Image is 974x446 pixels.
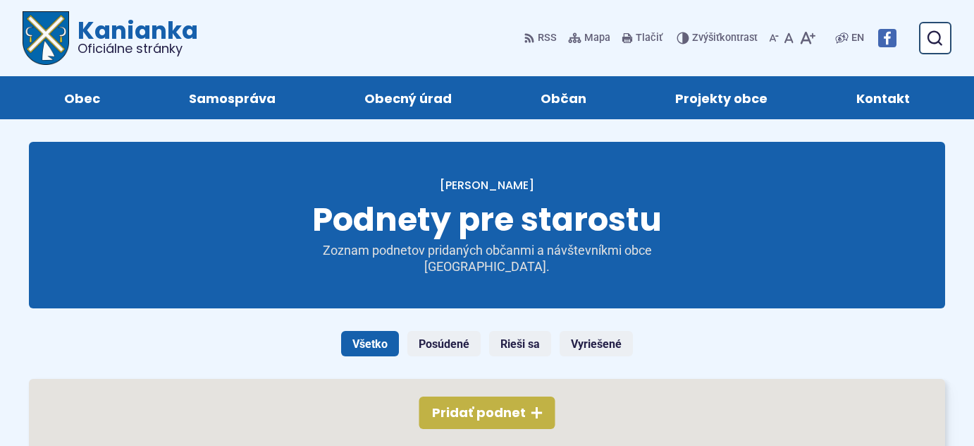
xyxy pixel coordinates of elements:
[510,76,617,119] a: Občan
[440,177,534,193] a: [PERSON_NAME]
[584,30,610,47] span: Mapa
[34,76,130,119] a: Obec
[645,76,798,119] a: Projekty obce
[341,331,399,356] a: Všetko
[766,23,782,53] button: Zmenšiť veľkosť písma
[78,42,198,55] span: Oficiálne stránky
[826,76,940,119] a: Kontakt
[782,23,796,53] button: Nastaviť pôvodnú veľkosť písma
[636,32,662,44] span: Tlačiť
[64,76,100,119] span: Obec
[419,397,555,429] button: Pridať podnet
[856,76,910,119] span: Kontakt
[851,30,864,47] span: EN
[560,331,633,356] a: Vyriešené
[407,331,481,356] a: Posúdené
[692,32,758,44] span: kontrast
[796,23,818,53] button: Zväčšiť veľkosť písma
[675,76,768,119] span: Projekty obce
[189,76,276,119] span: Samospráva
[619,23,665,53] button: Tlačiť
[159,76,306,119] a: Samospráva
[692,32,720,44] span: Zvýšiť
[23,11,198,65] a: Logo Kanianka, prejsť na domovskú stránku.
[69,18,198,55] span: Kanianka
[364,76,452,119] span: Obecný úrad
[334,76,482,119] a: Obecný úrad
[849,30,867,47] a: EN
[878,29,896,47] img: Prejsť na Facebook stránku
[318,243,656,275] p: Zoznam podnetov pridaných občanmi a návštevníkmi obce [GEOGRAPHIC_DATA].
[23,11,69,65] img: Prejsť na domovskú stránku
[677,23,760,53] button: Zvýšiťkontrast
[565,23,613,53] a: Mapa
[489,331,551,356] a: Rieši sa
[524,23,560,53] a: RSS
[312,197,662,242] span: Podnety pre starostu
[432,405,526,421] span: Pridať podnet
[541,76,586,119] span: Občan
[538,30,557,47] span: RSS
